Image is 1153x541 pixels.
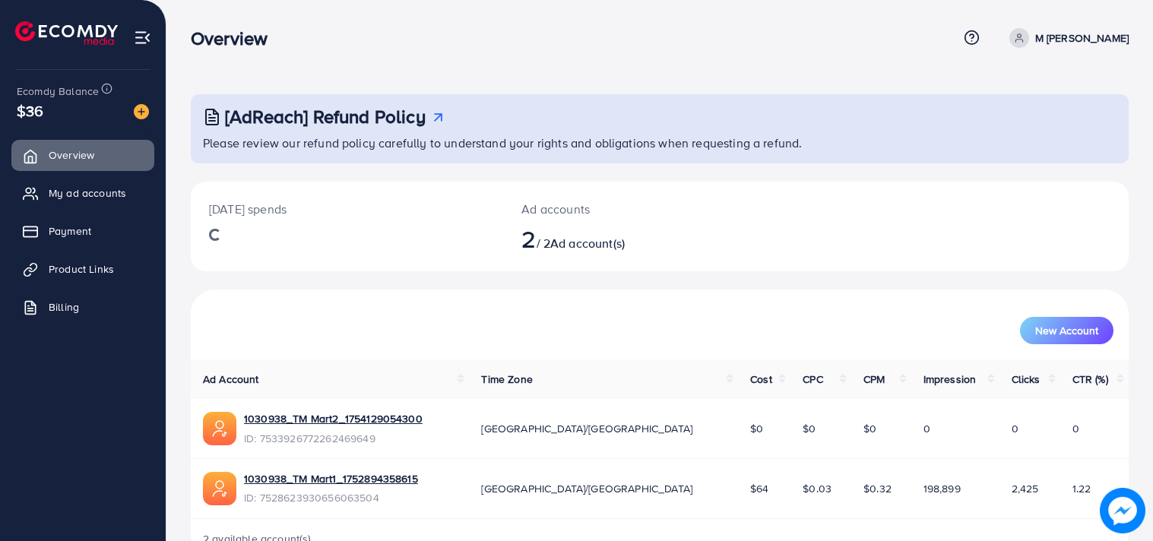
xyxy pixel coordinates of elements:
span: $0.32 [863,481,892,496]
img: ic-ads-acc.e4c84228.svg [203,412,236,445]
button: New Account [1020,317,1113,344]
img: image [134,104,149,119]
span: Payment [49,223,91,239]
span: CPM [863,372,885,387]
span: $0 [750,421,763,436]
h2: / 2 [521,224,720,253]
span: 1.22 [1072,481,1091,496]
span: Cost [750,372,772,387]
span: Overview [49,147,94,163]
span: ID: 7533926772262469649 [244,431,423,446]
h3: Overview [191,27,280,49]
span: 0 [923,421,930,436]
span: Impression [923,372,977,387]
img: menu [134,29,151,46]
span: Product Links [49,261,114,277]
span: Clicks [1012,372,1041,387]
span: $36 [17,100,43,122]
span: My ad accounts [49,185,126,201]
span: $0.03 [803,481,831,496]
h3: [AdReach] Refund Policy [225,106,426,128]
p: Ad accounts [521,200,720,218]
p: Please review our refund policy carefully to understand your rights and obligations when requesti... [203,134,1120,152]
span: $0 [803,421,816,436]
a: Product Links [11,254,154,284]
span: New Account [1035,325,1098,336]
span: CTR (%) [1072,372,1108,387]
a: 1030938_TM Mart2_1754129054300 [244,411,423,426]
span: Time Zone [481,372,532,387]
span: Ecomdy Balance [17,84,99,99]
span: 198,899 [923,481,961,496]
img: logo [15,21,118,45]
span: Ad Account [203,372,259,387]
span: 2,425 [1012,481,1039,496]
a: Payment [11,216,154,246]
p: [DATE] spends [209,200,485,218]
p: M [PERSON_NAME] [1035,29,1129,47]
span: 0 [1012,421,1018,436]
span: CPC [803,372,822,387]
span: $64 [750,481,768,496]
img: ic-ads-acc.e4c84228.svg [203,472,236,505]
span: $0 [863,421,876,436]
a: Overview [11,140,154,170]
span: [GEOGRAPHIC_DATA]/[GEOGRAPHIC_DATA] [481,421,692,436]
span: ID: 7528623930656063504 [244,490,418,505]
a: My ad accounts [11,178,154,208]
span: Billing [49,299,79,315]
span: [GEOGRAPHIC_DATA]/[GEOGRAPHIC_DATA] [481,481,692,496]
a: Billing [11,292,154,322]
a: M [PERSON_NAME] [1003,28,1129,48]
span: 0 [1072,421,1079,436]
img: image [1100,488,1145,533]
span: Ad account(s) [550,235,625,252]
a: 1030938_TM Mart1_1752894358615 [244,471,418,486]
span: 2 [521,221,536,256]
